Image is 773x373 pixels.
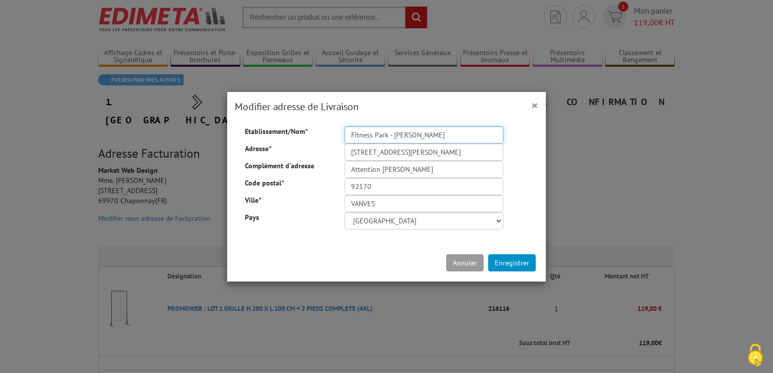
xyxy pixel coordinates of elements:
[531,97,538,113] span: ×
[743,343,768,368] img: Cookies (fenêtre modale)
[237,178,337,188] label: Code postal
[237,161,337,171] label: Complément d'adresse
[488,254,536,271] button: Enregistrer
[738,339,773,373] button: Cookies (fenêtre modale)
[235,100,538,114] h4: Modifier adresse de Livraison
[531,99,538,112] button: Close
[237,195,337,205] label: Ville
[237,144,337,154] label: Adresse
[446,254,484,271] button: Annuler
[237,126,337,136] label: Etablissement/Nom
[237,212,337,222] label: Pays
